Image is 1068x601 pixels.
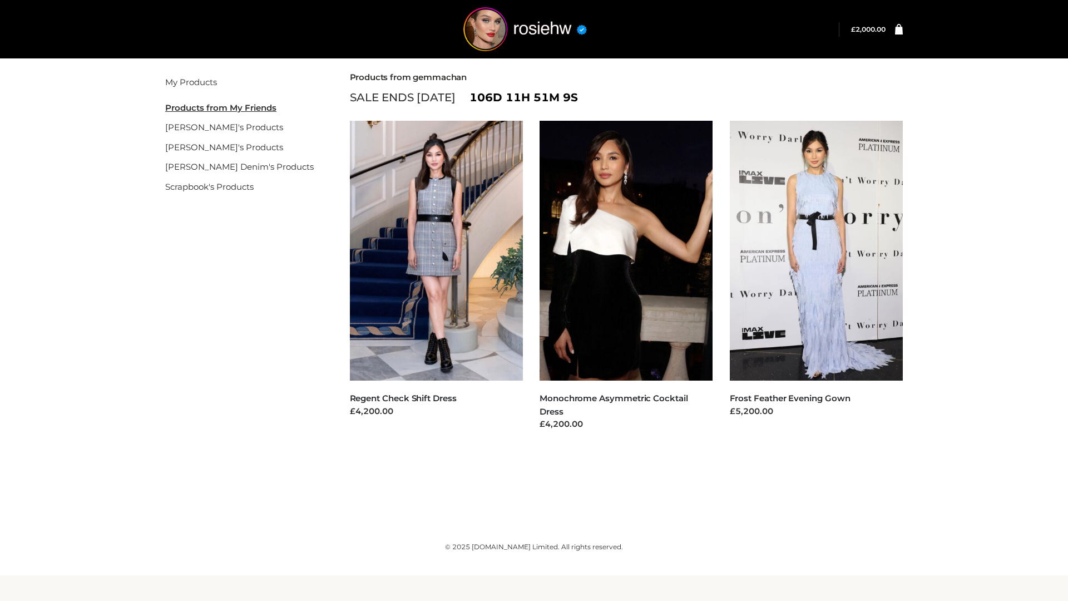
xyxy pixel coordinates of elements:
[165,102,276,113] u: Products from My Friends
[851,25,886,33] bdi: 2,000.00
[165,122,283,132] a: [PERSON_NAME]'s Products
[851,25,856,33] span: £
[350,393,457,403] a: Regent Check Shift Dress
[165,161,314,172] a: [PERSON_NAME] Denim's Products
[165,181,254,192] a: Scrapbook's Products
[730,393,851,403] a: Frost Feather Evening Gown
[851,25,886,33] a: £2,000.00
[350,405,523,418] div: £4,200.00
[165,77,217,87] a: My Products
[540,418,713,431] div: £4,200.00
[442,7,609,51] img: rosiehw
[730,405,903,418] div: £5,200.00
[165,541,903,553] div: © 2025 [DOMAIN_NAME] Limited. All rights reserved.
[350,72,903,82] h2: Products from gemmachan
[350,88,903,107] div: SALE ENDS [DATE]
[540,393,688,416] a: Monochrome Asymmetric Cocktail Dress
[469,88,578,107] span: 106d 11h 51m 9s
[165,142,283,152] a: [PERSON_NAME]'s Products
